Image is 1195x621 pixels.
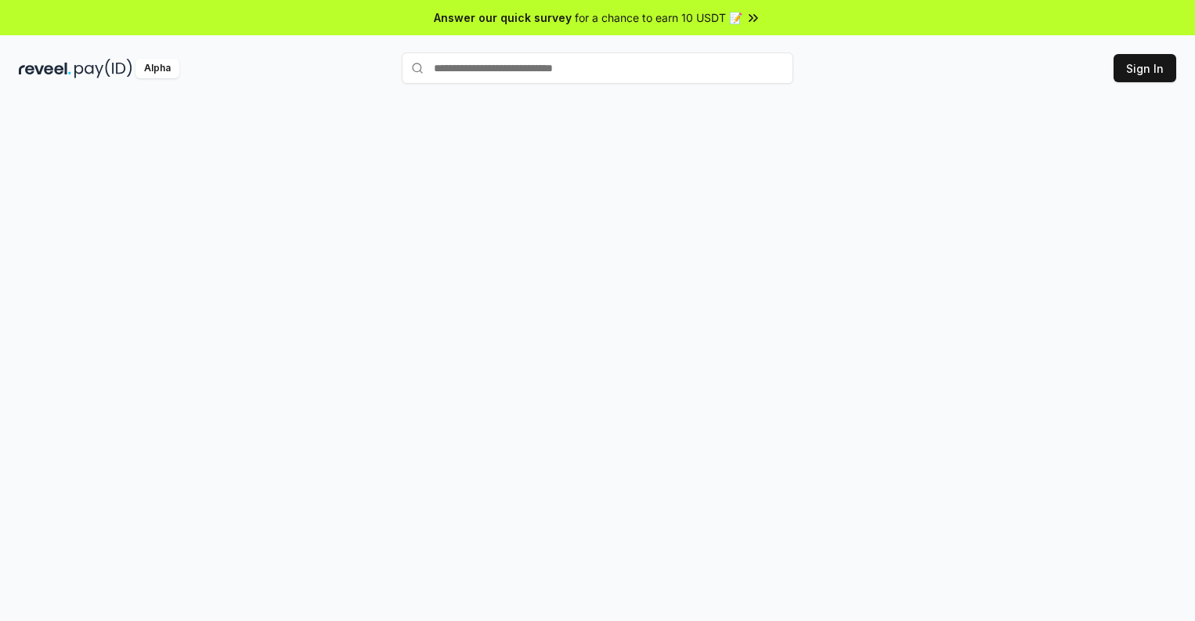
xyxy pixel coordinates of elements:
[434,9,572,26] span: Answer our quick survey
[1114,54,1176,82] button: Sign In
[575,9,742,26] span: for a chance to earn 10 USDT 📝
[19,59,71,78] img: reveel_dark
[135,59,179,78] div: Alpha
[74,59,132,78] img: pay_id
